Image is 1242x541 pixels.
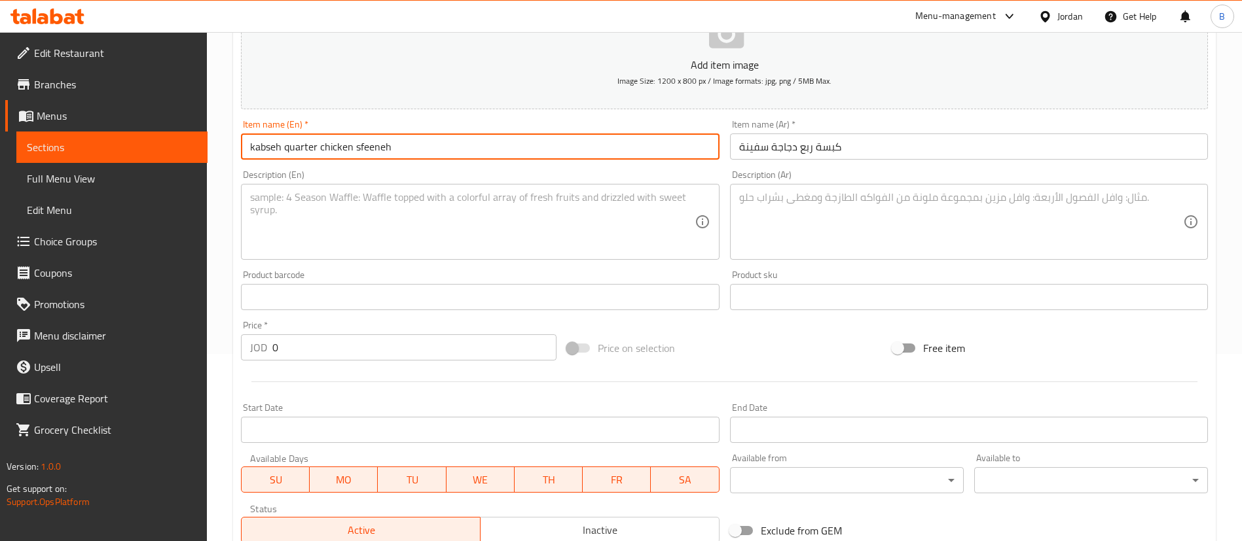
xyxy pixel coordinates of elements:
a: Coupons [5,257,208,288]
a: Edit Menu [16,194,208,226]
a: Menu disclaimer [5,320,208,351]
button: SA [651,466,719,493]
span: FR [588,470,646,489]
button: SU [241,466,310,493]
span: MO [315,470,373,489]
span: Menus [37,108,197,124]
a: Edit Restaurant [5,37,208,69]
input: Enter name En [241,133,719,160]
input: Please enter product sku [730,284,1208,310]
span: Branches [34,77,197,92]
button: TH [515,466,583,493]
span: SA [656,470,714,489]
span: Edit Restaurant [34,45,197,61]
span: Get support on: [7,480,67,497]
input: Please enter product barcode [241,284,719,310]
span: Exclude from GEM [761,523,842,538]
button: FR [583,466,651,493]
span: Inactive [486,521,714,540]
input: Enter name Ar [730,133,1208,160]
span: TH [520,470,577,489]
span: 1.0.0 [41,458,61,475]
span: B [1219,9,1225,24]
button: MO [310,466,378,493]
span: Upsell [34,359,197,375]
a: Branches [5,69,208,100]
a: Promotions [5,288,208,320]
a: Upsell [5,351,208,383]
span: Coverage Report [34,391,197,406]
a: Full Menu View [16,163,208,194]
div: ​ [730,467,964,493]
span: Sections [27,139,197,155]
span: Coupons [34,265,197,281]
div: ​ [974,467,1208,493]
a: Grocery Checklist [5,414,208,445]
span: Choice Groups [34,234,197,249]
span: Free item [923,340,965,356]
span: SU [247,470,304,489]
p: JOD [250,340,267,355]
span: Image Size: 1200 x 800 px / Image formats: jpg, png / 5MB Max. [617,73,831,88]
a: Support.OpsPlatform [7,493,90,510]
a: Menus [5,100,208,131]
p: Add item image [261,57,1188,73]
span: Menu disclaimer [34,328,197,343]
span: Active [247,521,475,540]
div: Jordan [1057,9,1083,24]
span: Full Menu View [27,171,197,186]
span: Promotions [34,296,197,312]
span: Edit Menu [27,202,197,218]
button: WE [447,466,515,493]
button: TU [378,466,446,493]
input: Please enter price [272,334,557,360]
a: Sections [16,131,208,163]
span: Version: [7,458,39,475]
div: Menu-management [915,9,996,24]
a: Choice Groups [5,226,208,257]
span: Price on selection [598,340,675,356]
span: WE [452,470,509,489]
span: TU [383,470,441,489]
a: Coverage Report [5,383,208,414]
span: Grocery Checklist [34,422,197,438]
